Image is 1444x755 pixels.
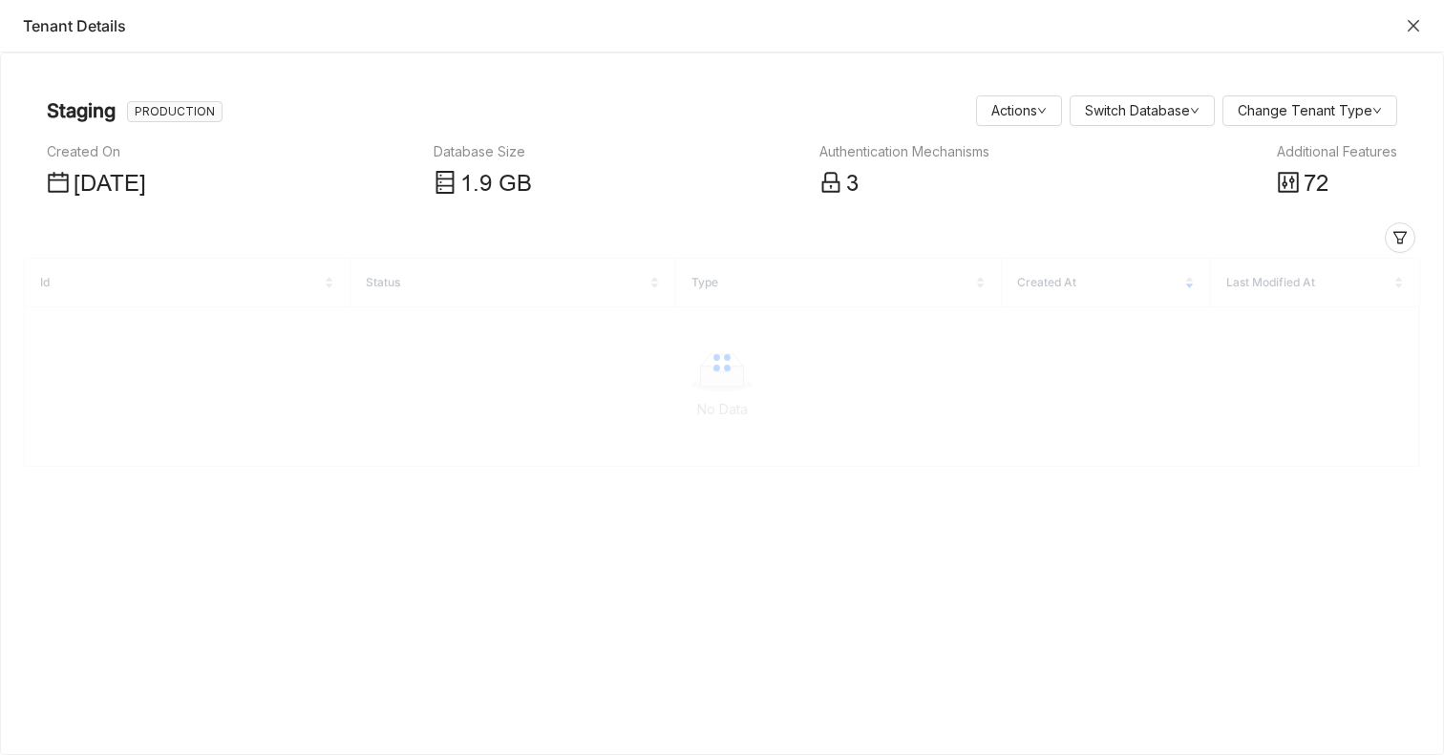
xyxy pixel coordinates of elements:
[47,95,116,126] nz-page-header-title: Staging
[1277,141,1397,162] div: Additional Features
[473,171,532,197] span: .9 GB
[1406,18,1421,33] button: Close
[460,171,473,197] span: 1
[1085,102,1200,118] a: Switch Database
[434,141,532,162] div: Database Size
[846,171,859,197] span: 3
[991,102,1047,118] a: Actions
[47,141,146,162] div: Created On
[1304,171,1328,197] span: 72
[23,15,1396,36] div: Tenant Details
[976,95,1062,126] button: Actions
[1070,95,1215,126] button: Switch Database
[127,101,223,122] nz-tag: PRODUCTION
[819,141,989,162] div: Authentication Mechanisms
[74,171,146,197] span: [DATE]
[1222,95,1397,126] button: Change Tenant Type
[1238,102,1382,118] a: Change Tenant Type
